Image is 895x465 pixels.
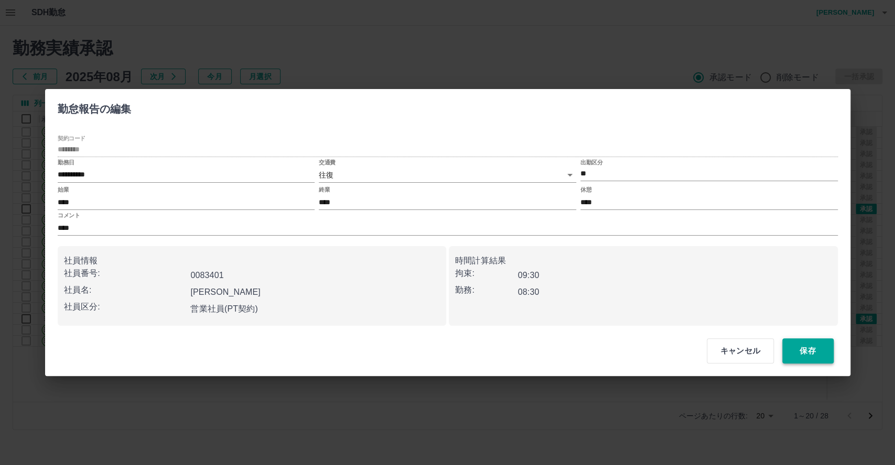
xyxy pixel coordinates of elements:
label: 終業 [319,186,330,194]
b: 08:30 [518,287,540,296]
label: 休憩 [580,186,591,194]
button: 保存 [782,338,834,363]
b: 営業社員(PT契約) [190,304,258,313]
p: 社員名: [64,284,187,296]
label: 始業 [58,186,69,194]
b: [PERSON_NAME] [190,287,261,296]
p: 時間計算結果 [455,254,832,267]
label: コメント [58,212,80,219]
div: 往復 [319,168,576,183]
p: 勤務: [455,284,518,296]
p: 社員区分: [64,301,187,313]
label: 出勤区分 [580,158,602,166]
p: 社員情報 [64,254,440,267]
label: 勤務日 [58,158,74,166]
label: 交通費 [319,158,336,166]
p: 社員番号: [64,267,187,280]
h2: 勤怠報告の編集 [45,89,144,125]
b: 09:30 [518,271,540,280]
b: 0083401 [190,271,223,280]
label: 契約コード [58,134,85,142]
button: キャンセル [707,338,773,363]
p: 拘束: [455,267,518,280]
